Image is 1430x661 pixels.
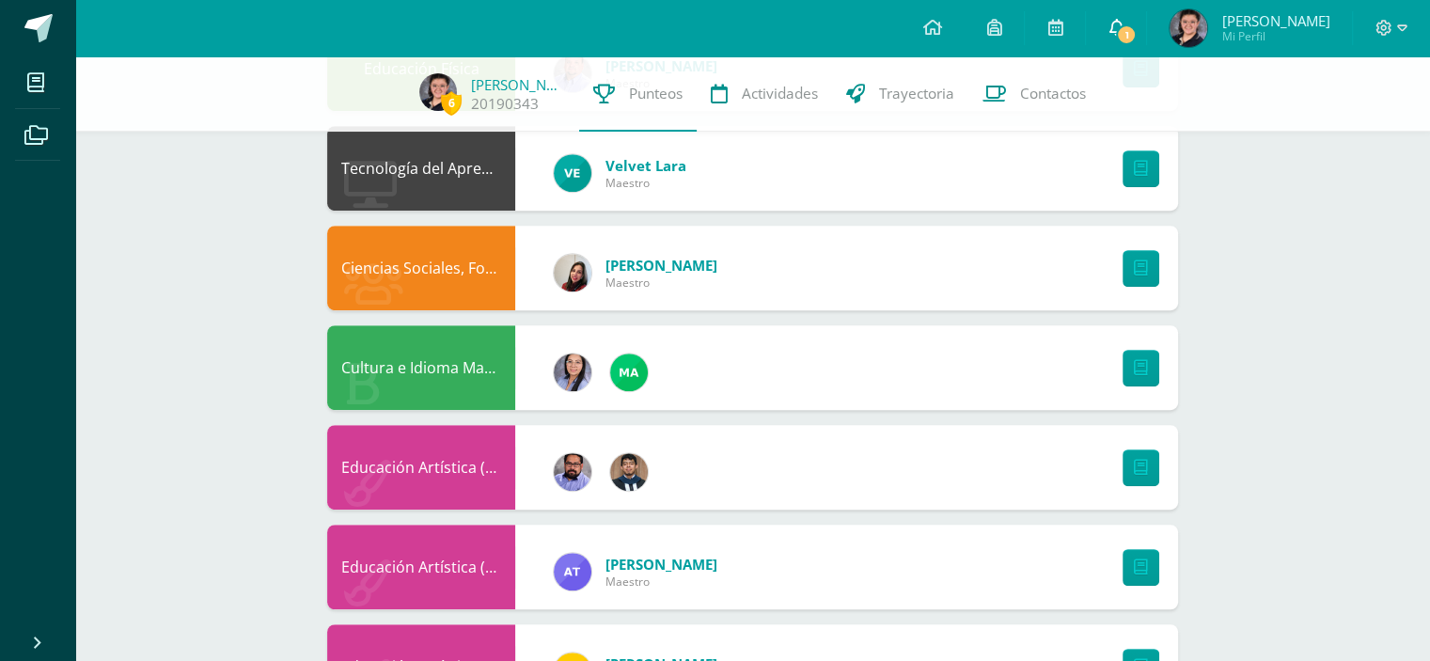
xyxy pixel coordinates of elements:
a: Actividades [697,56,832,132]
span: Punteos [629,84,683,103]
span: 1 [1116,24,1137,45]
a: Contactos [968,56,1100,132]
a: Trayectoria [832,56,968,132]
span: [PERSON_NAME] [605,256,717,275]
span: [PERSON_NAME] [1221,11,1329,30]
img: 34b7bb1faa746cc9726c0c91e4880e52.png [1170,9,1207,47]
div: Educación Artística (Educación Musical) [327,425,515,510]
div: Educación Artística (Artes Visuales) [327,525,515,609]
img: cd351d3d8a4001e278b4be47b7b4112c.png [554,354,591,391]
img: 34b7bb1faa746cc9726c0c91e4880e52.png [419,73,457,111]
img: fe2f5d220dae08f5bb59c8e1ae6aeac3.png [554,453,591,491]
span: Mi Perfil [1221,28,1329,44]
a: 20190343 [471,94,539,114]
img: 1395cc2228810b8e70f48ddc66b3ae79.png [610,453,648,491]
div: Ciencias Sociales, Formación Ciudadana e Interculturalidad [327,226,515,310]
span: Maestro [605,574,717,590]
img: 8866475198638e21c75a704fcd13ce2b.png [610,354,648,391]
a: Punteos [579,56,697,132]
div: Tecnología del Aprendizaje y la Comunicación [327,126,515,211]
span: Velvet Lara [605,156,686,175]
span: Maestro [605,175,686,191]
img: aeabfbe216d4830361551c5f8df01f91.png [554,154,591,192]
img: e0d417c472ee790ef5578283e3430836.png [554,553,591,590]
span: Actividades [742,84,818,103]
a: [PERSON_NAME] [471,75,565,94]
span: Maestro [605,275,717,291]
span: Trayectoria [879,84,954,103]
span: [PERSON_NAME] [605,555,717,574]
span: 6 [441,91,462,115]
img: 82fee4d3dc6a1592674ec48585172ce7.png [554,254,591,291]
div: Cultura e Idioma Maya, Garífuna o Xinca [327,325,515,410]
span: Contactos [1020,84,1086,103]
